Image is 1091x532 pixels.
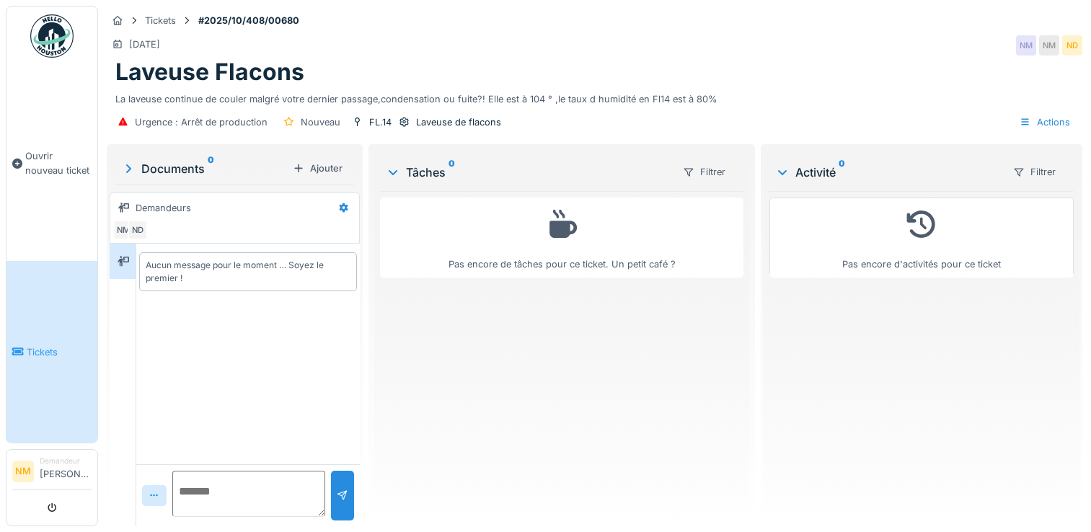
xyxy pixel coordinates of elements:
div: NM [1039,35,1059,56]
div: Actions [1013,112,1077,133]
span: Ouvrir nouveau ticket [25,149,92,177]
div: NM [1016,35,1036,56]
div: ND [128,220,148,240]
div: Documents [121,160,287,177]
div: Pas encore d'activités pour ce ticket [779,204,1064,271]
div: [DATE] [129,37,160,51]
div: NM [113,220,133,240]
div: Filtrer [1007,161,1062,182]
strong: #2025/10/408/00680 [193,14,305,27]
sup: 0 [208,160,214,177]
div: La laveuse continue de couler malgré votre dernier passage,condensation ou fuite?! Elle est à 104... [115,87,1074,106]
div: Filtrer [676,161,732,182]
div: Aucun message pour le moment … Soyez le premier ! [146,259,350,285]
h1: Laveuse Flacons [115,58,304,86]
div: FL.14 [369,115,392,129]
div: Demandeur [40,456,92,466]
a: Ouvrir nouveau ticket [6,66,97,261]
div: Tâches [386,164,671,181]
div: Demandeurs [136,201,191,215]
a: Tickets [6,261,97,443]
div: Tickets [145,14,176,27]
div: Ajouter [287,159,348,178]
div: Laveuse de flacons [416,115,501,129]
div: Urgence : Arrêt de production [135,115,268,129]
sup: 0 [839,164,845,181]
a: NM Demandeur[PERSON_NAME] [12,456,92,490]
li: NM [12,461,34,482]
img: Badge_color-CXgf-gQk.svg [30,14,74,58]
span: Tickets [27,345,92,359]
div: Activité [775,164,1001,181]
div: Pas encore de tâches pour ce ticket. Un petit café ? [389,204,734,271]
sup: 0 [449,164,455,181]
div: Nouveau [301,115,340,129]
li: [PERSON_NAME] [40,456,92,487]
div: ND [1062,35,1082,56]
